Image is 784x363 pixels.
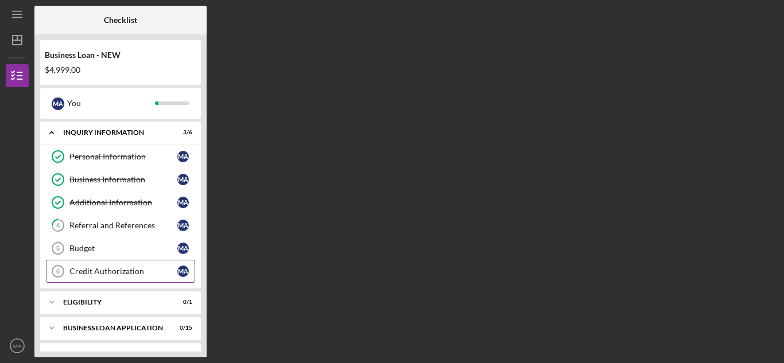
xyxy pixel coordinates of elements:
div: 0 / 15 [172,325,192,331]
div: INQUIRY INFORMATION [63,129,164,136]
div: 0 / 1 [172,350,192,357]
div: ELIGIBILITY [63,299,164,306]
div: $4,999.00 [45,65,196,75]
tspan: 5 [56,245,60,252]
button: MA [6,334,29,357]
div: You [67,93,155,113]
div: Credit Authorization [69,267,177,276]
div: Personal Information [69,152,177,161]
div: BUSINESS LOAN APPLICATION [63,325,164,331]
a: Additional InformationMA [46,191,195,214]
div: M A [52,97,64,110]
a: Personal InformationMA [46,145,195,168]
a: 5BudgetMA [46,237,195,260]
div: Budget [69,244,177,253]
div: Business Loan - NEW [45,50,196,60]
div: 0 / 1 [172,299,192,306]
div: M A [177,266,189,277]
a: Business InformationMA [46,168,195,191]
div: M A [177,243,189,254]
a: 4Referral and ReferencesMA [46,214,195,237]
div: M A [177,220,189,231]
div: Referral and References [69,221,177,230]
div: Additional Information [69,198,177,207]
div: M A [177,174,189,185]
tspan: 4 [56,222,60,229]
div: M A [177,151,189,162]
div: 3 / 6 [172,129,192,136]
div: M A [177,197,189,208]
b: Checklist [104,15,137,25]
tspan: 6 [56,268,60,275]
div: LOAN PRE-APPROVAL [63,350,164,357]
div: Business Information [69,175,177,184]
text: MA [13,343,22,349]
a: 6Credit AuthorizationMA [46,260,195,283]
